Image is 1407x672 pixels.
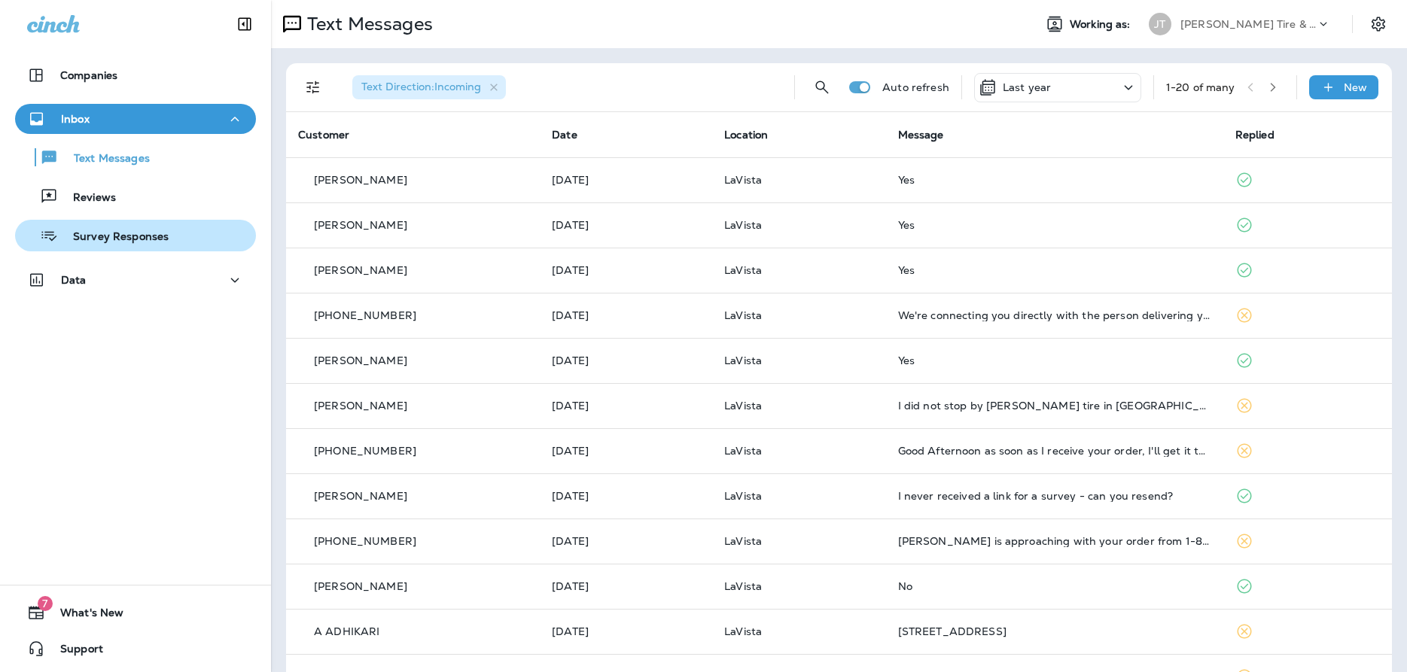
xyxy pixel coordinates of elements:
span: LaVista [724,534,762,548]
span: Message [898,128,944,141]
div: Hector is approaching with your order from 1-800 Radiator. Your Dasher will hand the order to you. [898,535,1211,547]
p: Jul 23, 2025 11:13 AM [552,400,700,412]
button: 7What's New [15,598,256,628]
span: LaVista [724,354,762,367]
p: Inbox [61,113,90,125]
span: LaVista [724,263,762,277]
div: I did not stop by Jensen tire in LaVista. [898,400,1211,412]
p: Text Messages [59,152,150,166]
span: Location [724,128,768,141]
span: Text Direction : Incoming [361,80,481,93]
button: Reviews [15,181,256,212]
p: Jul 15, 2025 08:13 AM [552,535,700,547]
span: LaVista [724,399,762,412]
span: Replied [1235,128,1275,141]
p: New [1344,81,1367,93]
p: Text Messages [301,13,433,35]
p: A ADHIKARI [314,625,379,637]
div: We're connecting you directly with the person delivering your order. They may reach out with ques... [898,309,1211,321]
p: Survey Responses [58,230,169,245]
p: Data [61,274,87,286]
p: Jul 8, 2025 08:42 AM [552,625,700,637]
p: [PERSON_NAME] [314,400,407,412]
div: Yes [898,174,1211,186]
p: [PHONE_NUMBER] [314,309,416,321]
p: [PERSON_NAME] [314,354,407,366]
p: Jul 28, 2025 12:55 PM [552,309,700,321]
div: 4805 N 187th St, Elkhorn NE 68022 [898,625,1211,637]
button: Support [15,634,256,664]
p: Reviews [58,191,116,205]
p: [PHONE_NUMBER] [314,445,416,457]
div: I never received a link for a survey - can you resend? [898,490,1211,502]
button: Settings [1365,11,1392,38]
button: Companies [15,60,256,90]
p: Jul 22, 2025 01:47 PM [552,445,700,457]
div: 1 - 20 of many [1166,81,1235,93]
button: Filters [298,72,328,102]
p: Jul 30, 2025 09:40 AM [552,219,700,231]
div: Yes [898,354,1211,366]
span: LaVista [724,173,762,187]
span: Customer [298,128,349,141]
span: Date [552,128,577,141]
span: LaVista [724,579,762,593]
p: Jul 13, 2025 05:16 PM [552,580,700,592]
div: Yes [898,219,1211,231]
span: 7 [38,596,53,611]
span: What's New [45,607,123,625]
span: Support [45,643,103,661]
span: LaVista [724,489,762,503]
div: Yes [898,264,1211,276]
p: [PERSON_NAME] [314,264,407,276]
button: Collapse Sidebar [224,9,266,39]
div: Good Afternoon as soon as I receive your order, I'll get it to you as quickly as possible. I'd ap... [898,445,1211,457]
div: JT [1149,13,1171,35]
p: Jul 31, 2025 03:47 PM [552,174,700,186]
p: Jul 27, 2025 12:14 PM [552,354,700,366]
p: [PHONE_NUMBER] [314,535,416,547]
p: Auto refresh [882,81,949,93]
div: Text Direction:Incoming [352,75,506,99]
span: LaVista [724,218,762,232]
span: LaVista [724,309,762,322]
span: LaVista [724,625,762,638]
button: Text Messages [15,141,256,173]
p: [PERSON_NAME] [314,490,407,502]
p: Companies [60,69,117,81]
button: Inbox [15,104,256,134]
p: [PERSON_NAME] Tire & Auto [1180,18,1316,30]
p: [PERSON_NAME] [314,580,407,592]
button: Search Messages [807,72,837,102]
button: Survey Responses [15,220,256,251]
div: No [898,580,1211,592]
button: Data [15,265,256,295]
span: LaVista [724,444,762,458]
p: [PERSON_NAME] [314,174,407,186]
p: Jul 16, 2025 01:13 PM [552,490,700,502]
p: Jul 28, 2025 03:47 PM [552,264,700,276]
p: [PERSON_NAME] [314,219,407,231]
span: Working as: [1070,18,1134,31]
p: Last year [1003,81,1051,93]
